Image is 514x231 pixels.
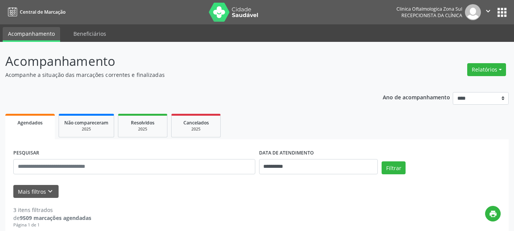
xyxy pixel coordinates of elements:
span: Recepcionista da clínica [401,12,462,19]
div: de [13,214,91,222]
p: Acompanhamento [5,52,358,71]
span: Cancelados [183,119,209,126]
button: apps [495,6,509,19]
i:  [484,7,492,15]
img: img [465,4,481,20]
p: Ano de acompanhamento [383,92,450,102]
span: Não compareceram [64,119,108,126]
button: Mais filtroskeyboard_arrow_down [13,185,59,198]
label: DATA DE ATENDIMENTO [259,147,314,159]
a: Beneficiários [68,27,111,40]
button: Relatórios [467,63,506,76]
button:  [481,4,495,20]
div: Clinica Oftalmologica Zona Sul [396,6,462,12]
span: Resolvidos [131,119,154,126]
a: Acompanhamento [3,27,60,42]
div: 2025 [124,126,162,132]
div: 2025 [64,126,108,132]
strong: 9509 marcações agendadas [20,214,91,221]
span: Agendados [18,119,43,126]
p: Acompanhe a situação das marcações correntes e finalizadas [5,71,358,79]
div: 2025 [177,126,215,132]
i: print [489,210,497,218]
button: print [485,206,501,221]
a: Central de Marcação [5,6,65,18]
label: PESQUISAR [13,147,39,159]
div: Página 1 de 1 [13,222,91,228]
div: 3 itens filtrados [13,206,91,214]
i: keyboard_arrow_down [46,187,54,196]
button: Filtrar [382,161,406,174]
span: Central de Marcação [20,9,65,15]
